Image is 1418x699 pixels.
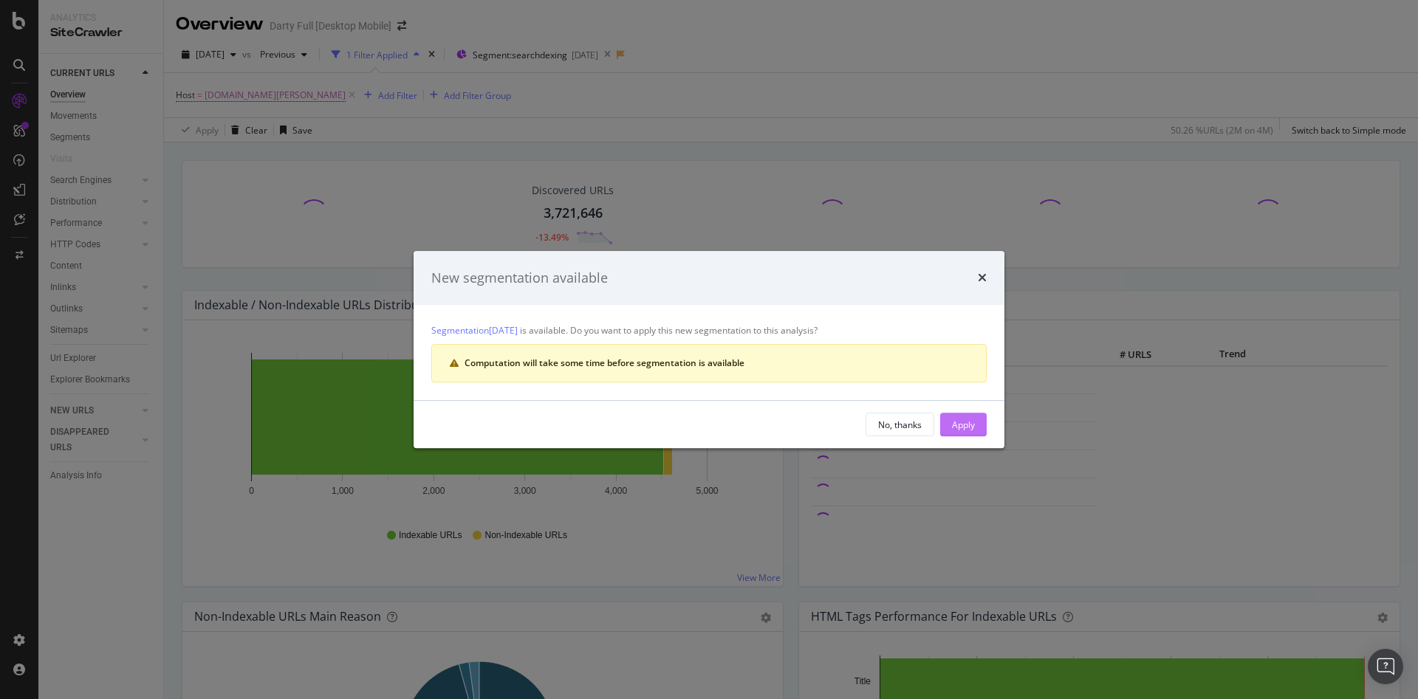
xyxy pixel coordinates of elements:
[465,357,968,370] div: Computation will take some time before segmentation is available
[24,38,35,50] img: website_grey.svg
[431,269,608,288] div: New segmentation available
[878,419,922,431] div: No, thanks
[866,413,934,436] button: No, thanks
[431,344,987,382] div: warning banner
[78,87,114,97] div: Domaine
[952,419,975,431] div: Apply
[940,413,987,436] button: Apply
[41,24,72,35] div: v 4.0.25
[431,323,518,338] a: Segmentation[DATE]
[38,38,167,50] div: Domaine: [DOMAIN_NAME]
[24,24,35,35] img: logo_orange.svg
[186,87,223,97] div: Mots-clés
[61,86,73,97] img: tab_domain_overview_orange.svg
[414,305,1004,400] div: is available. Do you want to apply this new segmentation to this analysis?
[978,269,987,288] div: times
[1368,649,1403,684] div: Open Intercom Messenger
[414,251,1004,449] div: modal
[170,86,182,97] img: tab_keywords_by_traffic_grey.svg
